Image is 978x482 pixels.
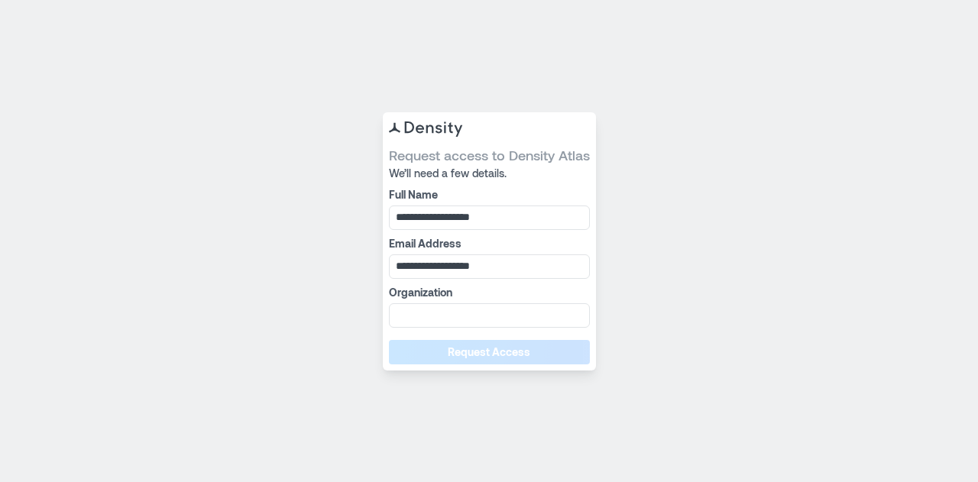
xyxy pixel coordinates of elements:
label: Full Name [389,187,587,202]
span: Request Access [448,345,530,360]
label: Email Address [389,236,587,251]
button: Request Access [389,340,590,364]
label: Organization [389,285,587,300]
span: We’ll need a few details. [389,166,590,181]
span: Request access to Density Atlas [389,146,590,164]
